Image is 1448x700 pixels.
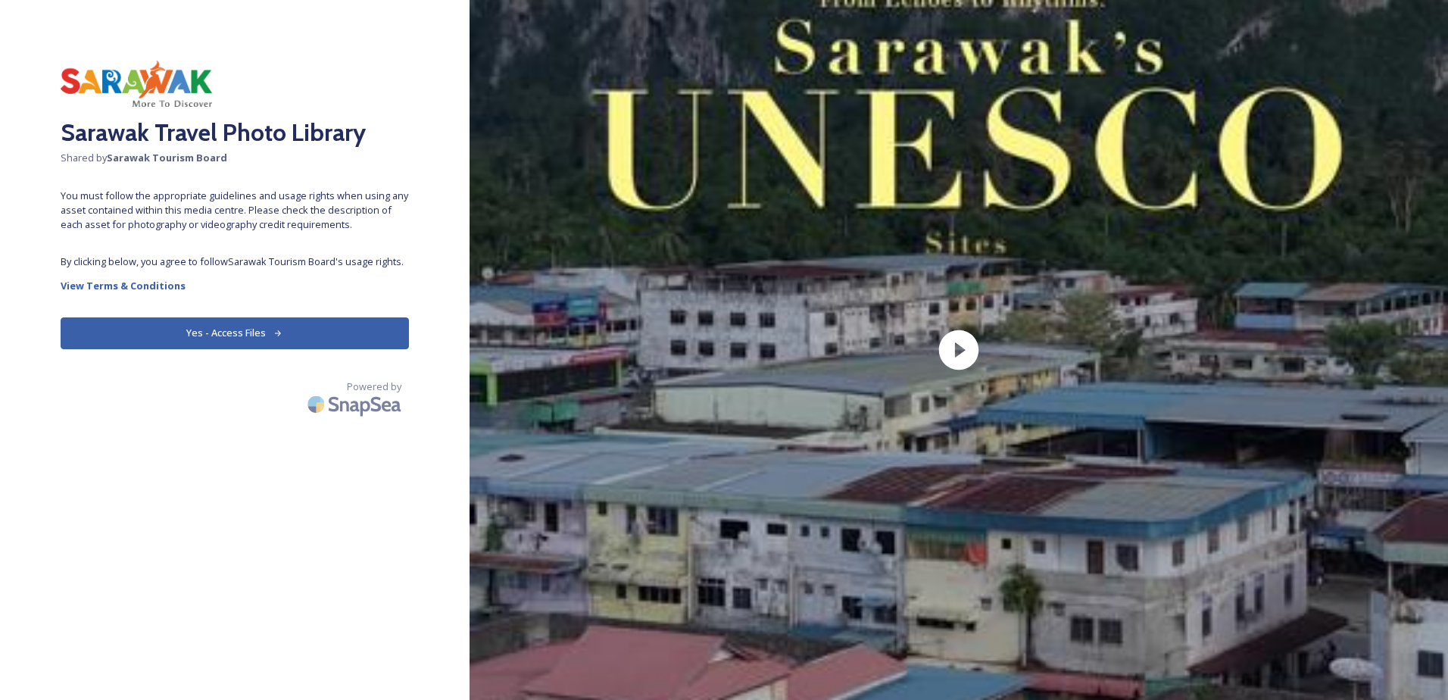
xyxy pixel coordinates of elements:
[61,279,186,292] strong: View Terms & Conditions
[61,277,409,295] a: View Terms & Conditions
[107,151,227,164] strong: Sarawak Tourism Board
[61,317,409,348] button: Yes - Access Files
[347,380,401,394] span: Powered by
[61,189,409,233] span: You must follow the appropriate guidelines and usage rights when using any asset contained within...
[61,61,212,107] img: smtd%20black%20letter%202024%404x.png
[61,255,409,269] span: By clicking below, you agree to follow Sarawak Tourism Board 's usage rights.
[61,114,409,151] h2: Sarawak Travel Photo Library
[61,151,409,165] span: Shared by
[303,386,409,422] img: SnapSea Logo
